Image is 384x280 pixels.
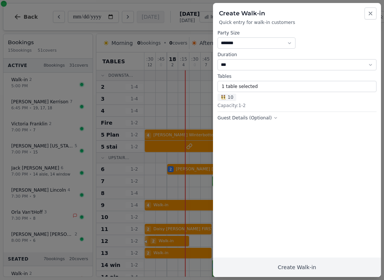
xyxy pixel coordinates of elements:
[219,19,375,25] p: Quick entry for walk-in customers
[217,103,376,109] div: Capacity: 1 - 2
[217,52,376,58] label: Duration
[217,73,376,79] label: Tables
[219,9,375,18] h2: Create Walk-in
[217,94,236,101] span: 10
[220,94,226,100] span: 👯
[213,258,381,277] button: Create Walk-in
[217,115,278,121] button: Guest Details (Optional)
[217,30,295,36] label: Party Size
[217,81,376,92] button: 1 table selected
